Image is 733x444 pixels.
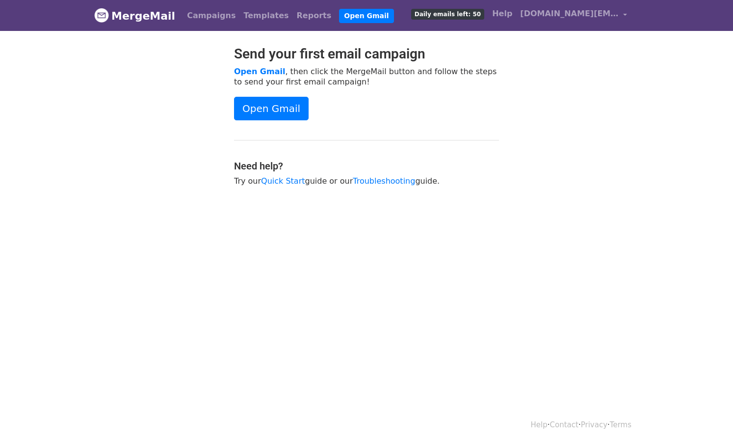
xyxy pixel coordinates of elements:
a: [DOMAIN_NAME][EMAIL_ADDRESS][DOMAIN_NAME] [516,4,631,27]
p: Try our guide or our guide. [234,176,499,186]
a: Privacy [581,420,607,429]
span: [DOMAIN_NAME][EMAIL_ADDRESS][DOMAIN_NAME] [520,8,618,20]
a: Open Gmail [339,9,393,23]
a: Quick Start [261,176,305,186]
a: Templates [239,6,292,26]
span: Daily emails left: 50 [411,9,484,20]
a: Troubleshooting [353,176,415,186]
a: Open Gmail [234,97,309,120]
a: Contact [550,420,578,429]
a: Terms [610,420,631,429]
p: , then click the MergeMail button and follow the steps to send your first email campaign! [234,66,499,87]
a: Daily emails left: 50 [407,4,488,24]
a: Help [531,420,548,429]
img: MergeMail logo [94,8,109,23]
a: MergeMail [94,5,175,26]
a: Open Gmail [234,67,285,76]
a: Reports [293,6,336,26]
h4: Need help? [234,160,499,172]
h2: Send your first email campaign [234,46,499,62]
a: Campaigns [183,6,239,26]
a: Help [488,4,516,24]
